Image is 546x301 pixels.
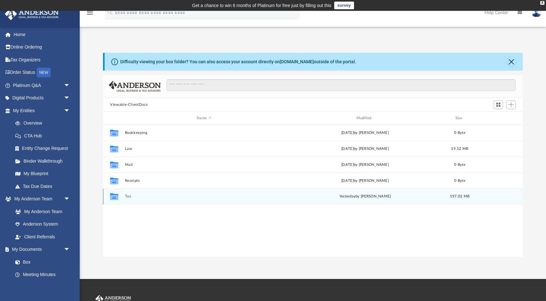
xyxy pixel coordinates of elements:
[110,102,148,108] button: Viewable-ClientDocs
[540,1,544,5] div: close
[86,12,94,17] a: menu
[4,193,77,205] a: My Anderson Teamarrow_drop_down
[9,256,73,268] a: Box
[64,79,77,92] span: arrow_drop_down
[451,147,469,150] span: 19.52 MB
[286,162,444,168] div: [DATE] by [PERSON_NAME]
[475,115,520,121] div: id
[9,117,80,130] a: Overview
[9,230,77,243] a: Client Referrals
[64,92,77,105] span: arrow_drop_down
[450,195,469,198] span: 197.02 MB
[9,142,80,155] a: Entity Change Request
[4,104,80,117] a: My Entitiesarrow_drop_down
[9,268,77,281] a: Meeting Minutes
[4,53,80,66] a: Tax Organizers
[532,8,541,17] img: User Pic
[506,100,516,109] button: Add
[9,218,77,231] a: Anderson System
[64,243,77,256] span: arrow_drop_down
[125,131,283,135] button: Bookkeeping
[125,163,283,167] button: Mail
[125,194,283,198] button: Tax
[334,2,354,9] a: survey
[286,146,444,152] div: [DATE] by [PERSON_NAME]
[286,130,444,136] div: [DATE] by [PERSON_NAME]
[9,167,77,180] a: My Blueprint
[103,125,523,257] div: grid
[9,180,80,193] a: Tax Due Dates
[9,155,80,167] a: Binder Walkthrough
[192,2,331,9] div: Get a chance to win 6 months of Platinum for free just by filling out this
[286,194,444,199] div: by [PERSON_NAME]
[4,243,77,256] a: My Documentsarrow_drop_down
[4,28,80,41] a: Home
[9,205,73,218] a: My Anderson Team
[494,100,503,109] button: Switch to Grid View
[4,79,80,92] a: Platinum Q&Aarrow_drop_down
[454,163,465,166] span: 0 Byte
[120,58,356,65] div: Difficulty viewing your box folder? You can also access your account directly on outside of the p...
[454,179,465,182] span: 0 Byte
[125,115,283,121] div: Name
[9,129,80,142] a: CTA Hub
[507,57,516,66] button: Close
[447,115,473,121] div: Size
[286,115,444,121] div: Modified
[64,193,77,206] span: arrow_drop_down
[37,68,51,77] div: NEW
[286,178,444,184] div: [DATE] by [PERSON_NAME]
[107,9,114,16] i: search
[64,104,77,117] span: arrow_drop_down
[280,59,314,64] a: [DOMAIN_NAME]
[125,147,283,151] button: Law
[106,115,122,121] div: id
[4,41,80,54] a: Online Ordering
[3,8,61,20] img: Anderson Advisors Platinum Portal
[4,66,80,79] a: Order StatusNEW
[4,92,80,104] a: Digital Productsarrow_drop_down
[125,179,283,183] button: Receipts
[339,195,356,198] span: yesterday
[454,131,465,135] span: 0 Byte
[86,9,94,17] i: menu
[166,79,516,91] input: Search files and folders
